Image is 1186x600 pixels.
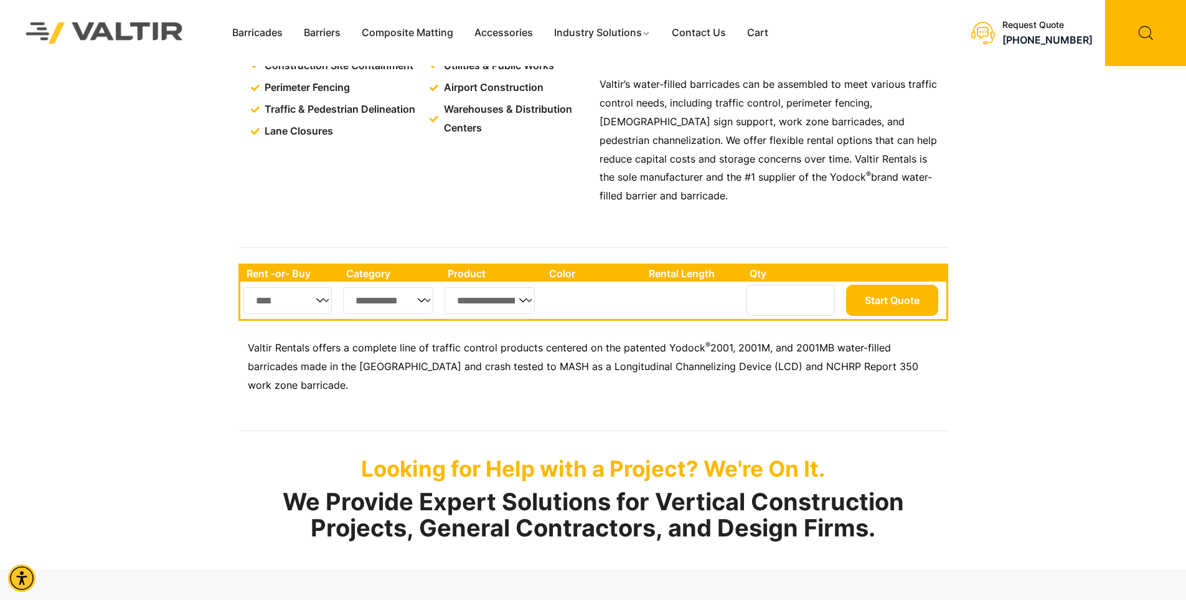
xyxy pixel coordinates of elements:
[441,79,544,97] span: Airport Construction
[343,287,434,314] select: Single select
[441,265,543,282] th: Product
[248,341,705,354] span: Valtir Rentals offers a complete line of traffic control products centered on the patented Yodock
[661,24,737,42] a: Contact Us
[248,341,918,391] span: 2001, 2001M, and 2001MB water-filled barricades made in the [GEOGRAPHIC_DATA] and crash tested to...
[464,24,544,42] a: Accessories
[9,6,200,60] img: Valtir Rentals
[293,24,351,42] a: Barriers
[544,24,661,42] a: Industry Solutions
[705,340,710,350] sup: ®
[351,24,464,42] a: Composite Matting
[441,57,554,75] span: Utilities & Public Works
[1002,34,1093,46] a: call (888) 496-3625
[846,285,938,316] button: Start Quote
[261,122,333,141] span: Lane Closures
[642,265,743,282] th: Rental Length
[261,100,415,119] span: Traffic & Pedestrian Delineation
[543,265,643,282] th: Color
[1002,20,1093,31] div: Request Quote
[222,24,293,42] a: Barricades
[240,265,340,282] th: Rent -or- Buy
[238,489,948,541] h2: We Provide Expert Solutions for Vertical Construction Projects, General Contractors, and Design F...
[743,265,842,282] th: Qty
[8,564,35,592] div: Accessibility Menu
[866,169,871,179] sup: ®
[238,455,948,482] p: Looking for Help with a Project? We're On It.
[340,265,442,282] th: Category
[261,57,413,75] span: Construction Site Containment
[737,24,779,42] a: Cart
[746,285,835,316] input: Number
[243,287,332,314] select: Single select
[445,287,535,314] select: Single select
[441,100,590,138] span: Warehouses & Distribution Centers
[600,75,942,206] p: Valtir’s water-filled barricades can be assembled to meet various traffic control needs, includin...
[261,79,350,97] span: Perimeter Fencing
